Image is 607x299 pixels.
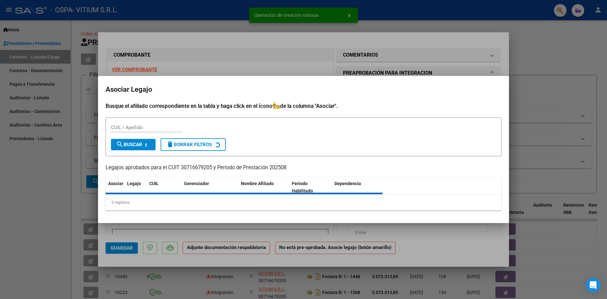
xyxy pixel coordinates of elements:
mat-icon: search [116,140,124,148]
span: Gerenciador [184,181,209,186]
datatable-header-cell: Nombre Afiliado [238,177,289,198]
div: 0 registros [106,195,501,210]
h4: Busque el afiliado correspondiente en la tabla y haga click en el ícono de la columna "Asociar". [106,102,501,110]
h2: Asociar Legajo [106,84,501,96]
datatable-header-cell: CUIL [147,177,181,198]
span: Dependencia [334,181,361,186]
span: Asociar [108,181,123,186]
span: Nombre Afiliado [241,181,274,186]
datatable-header-cell: Dependencia [332,177,383,198]
span: Legajo [127,181,141,186]
datatable-header-cell: Periodo Habilitado [289,177,332,198]
datatable-header-cell: Asociar [106,177,125,198]
span: Borrar Filtros [166,142,212,147]
datatable-header-cell: Legajo [125,177,147,198]
div: Open Intercom Messenger [586,277,601,293]
button: Borrar Filtros [161,138,226,151]
p: Legajos aprobados para el CUIT 30716679205 y Período de Prestación 202508 [106,164,501,172]
span: Periodo Habilitado [292,181,313,193]
span: Buscar [116,142,142,147]
mat-icon: delete [166,140,174,148]
datatable-header-cell: Gerenciador [181,177,238,198]
button: Buscar [111,139,156,150]
span: CUIL [149,181,159,186]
